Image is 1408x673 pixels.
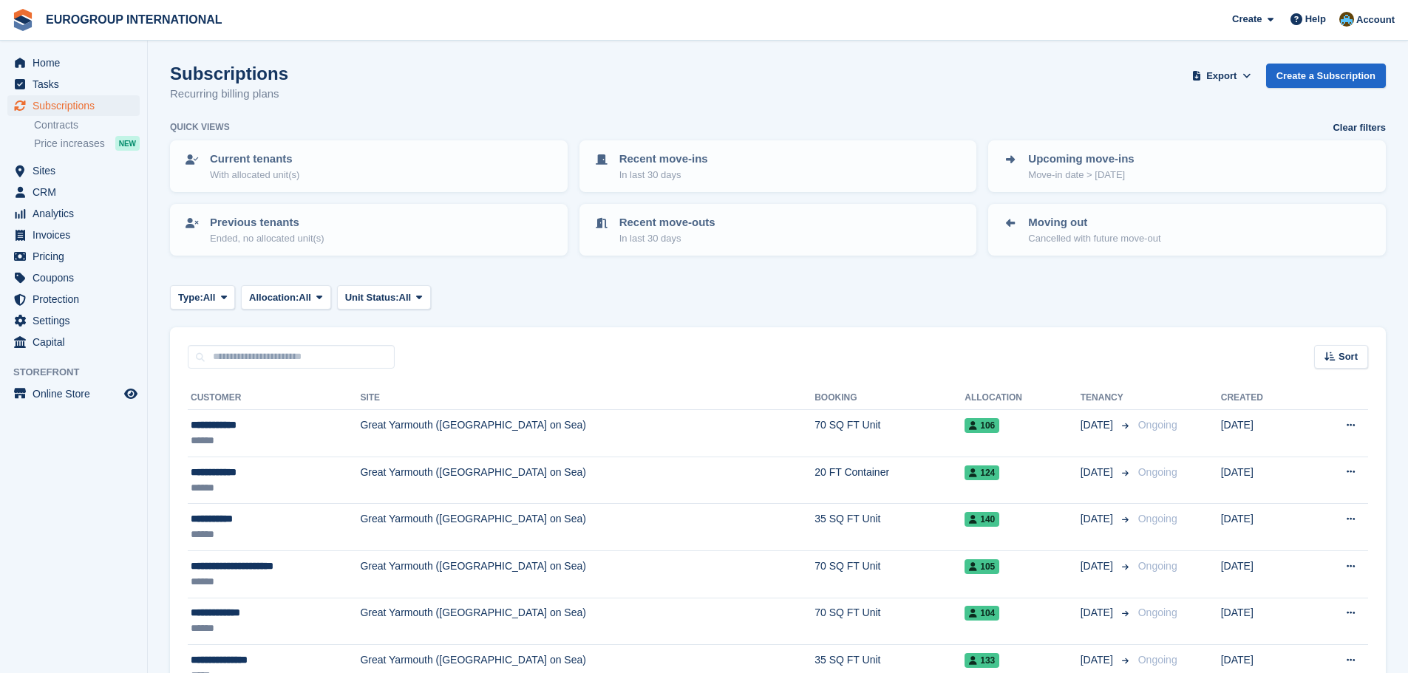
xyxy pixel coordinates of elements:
[7,310,140,331] a: menu
[1339,12,1354,27] img: Jo Pinkney
[965,465,999,480] span: 124
[33,383,121,404] span: Online Store
[34,137,105,151] span: Price increases
[1138,513,1177,525] span: Ongoing
[1081,652,1116,668] span: [DATE]
[965,386,1080,410] th: Allocation
[7,383,140,404] a: menu
[1138,654,1177,666] span: Ongoing
[188,386,360,410] th: Customer
[345,290,399,305] span: Unit Status:
[1221,386,1306,410] th: Created
[210,231,324,246] p: Ended, no allocated unit(s)
[814,550,965,598] td: 70 SQ FT Unit
[1028,168,1134,182] p: Move-in date > [DATE]
[115,136,140,151] div: NEW
[210,168,299,182] p: With allocated unit(s)
[34,135,140,151] a: Price increases NEW
[337,285,431,310] button: Unit Status: All
[7,52,140,73] a: menu
[12,9,34,31] img: stora-icon-8386f47178a22dfd0bd8f6a31ec36ba5ce8667c1dd55bd0f319d3a0aa187defe.svg
[7,332,140,352] a: menu
[360,504,814,551] td: Great Yarmouth ([GEOGRAPHIC_DATA] on Sea)
[814,386,965,410] th: Booking
[7,203,140,224] a: menu
[33,52,121,73] span: Home
[360,386,814,410] th: Site
[965,653,999,668] span: 133
[33,95,121,116] span: Subscriptions
[1138,466,1177,478] span: Ongoing
[249,290,299,305] span: Allocation:
[170,64,288,83] h1: Subscriptions
[619,168,708,182] p: In last 30 days
[33,74,121,95] span: Tasks
[965,418,999,433] span: 106
[1339,349,1358,364] span: Sort
[360,598,814,645] td: Great Yarmouth ([GEOGRAPHIC_DATA] on Sea)
[1138,607,1177,618] span: Ongoing
[360,457,814,504] td: Great Yarmouth ([GEOGRAPHIC_DATA] on Sea)
[1081,605,1116,621] span: [DATE]
[170,86,288,103] p: Recurring billing plans
[122,385,140,403] a: Preview store
[1189,64,1254,88] button: Export
[814,457,965,504] td: 20 FT Container
[1028,151,1134,168] p: Upcoming move-ins
[1081,511,1116,527] span: [DATE]
[299,290,311,305] span: All
[965,606,999,621] span: 104
[965,512,999,527] span: 140
[7,267,140,288] a: menu
[1081,417,1116,433] span: [DATE]
[990,205,1384,254] a: Moving out Cancelled with future move-out
[7,95,140,116] a: menu
[1266,64,1386,88] a: Create a Subscription
[581,205,976,254] a: Recent move-outs In last 30 days
[7,246,140,267] a: menu
[178,290,203,305] span: Type:
[40,7,228,32] a: EUROGROUP INTERNATIONAL
[7,225,140,245] a: menu
[399,290,412,305] span: All
[7,289,140,310] a: menu
[171,205,566,254] a: Previous tenants Ended, no allocated unit(s)
[965,559,999,574] span: 105
[619,214,715,231] p: Recent move-outs
[1081,386,1132,410] th: Tenancy
[33,332,121,352] span: Capital
[1206,69,1237,83] span: Export
[1221,598,1306,645] td: [DATE]
[33,267,121,288] span: Coupons
[33,203,121,224] span: Analytics
[33,160,121,181] span: Sites
[1356,13,1395,27] span: Account
[619,231,715,246] p: In last 30 days
[814,504,965,551] td: 35 SQ FT Unit
[33,182,121,202] span: CRM
[34,118,140,132] a: Contracts
[1305,12,1326,27] span: Help
[1221,410,1306,457] td: [DATE]
[360,410,814,457] td: Great Yarmouth ([GEOGRAPHIC_DATA] on Sea)
[1221,504,1306,551] td: [DATE]
[1221,457,1306,504] td: [DATE]
[814,598,965,645] td: 70 SQ FT Unit
[33,289,121,310] span: Protection
[814,410,965,457] td: 70 SQ FT Unit
[360,550,814,598] td: Great Yarmouth ([GEOGRAPHIC_DATA] on Sea)
[203,290,216,305] span: All
[1333,120,1386,135] a: Clear filters
[33,225,121,245] span: Invoices
[1081,558,1116,574] span: [DATE]
[619,151,708,168] p: Recent move-ins
[1028,214,1160,231] p: Moving out
[1138,560,1177,572] span: Ongoing
[1221,550,1306,598] td: [DATE]
[1028,231,1160,246] p: Cancelled with future move-out
[210,151,299,168] p: Current tenants
[1081,465,1116,480] span: [DATE]
[210,214,324,231] p: Previous tenants
[1232,12,1262,27] span: Create
[990,142,1384,191] a: Upcoming move-ins Move-in date > [DATE]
